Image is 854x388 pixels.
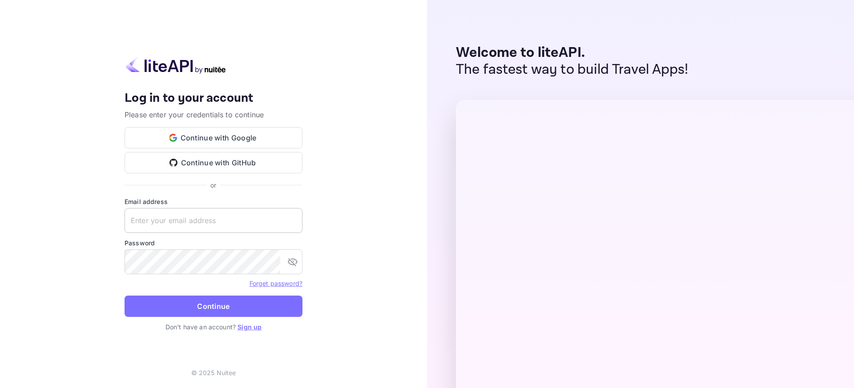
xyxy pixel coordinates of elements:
a: Forget password? [250,280,302,287]
a: Sign up [238,323,262,331]
p: The fastest way to build Travel Apps! [456,61,689,78]
label: Password [125,238,302,248]
p: Don't have an account? [125,322,302,332]
h4: Log in to your account [125,91,302,106]
p: Please enter your credentials to continue [125,109,302,120]
button: Continue [125,296,302,317]
button: toggle password visibility [284,253,302,271]
input: Enter your email address [125,208,302,233]
button: Continue with GitHub [125,152,302,173]
label: Email address [125,197,302,206]
p: © 2025 Nuitee [191,368,236,377]
p: or [210,180,216,190]
img: liteapi [125,56,227,74]
a: Forget password? [250,279,302,288]
p: Welcome to liteAPI. [456,44,689,61]
button: Continue with Google [125,127,302,148]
